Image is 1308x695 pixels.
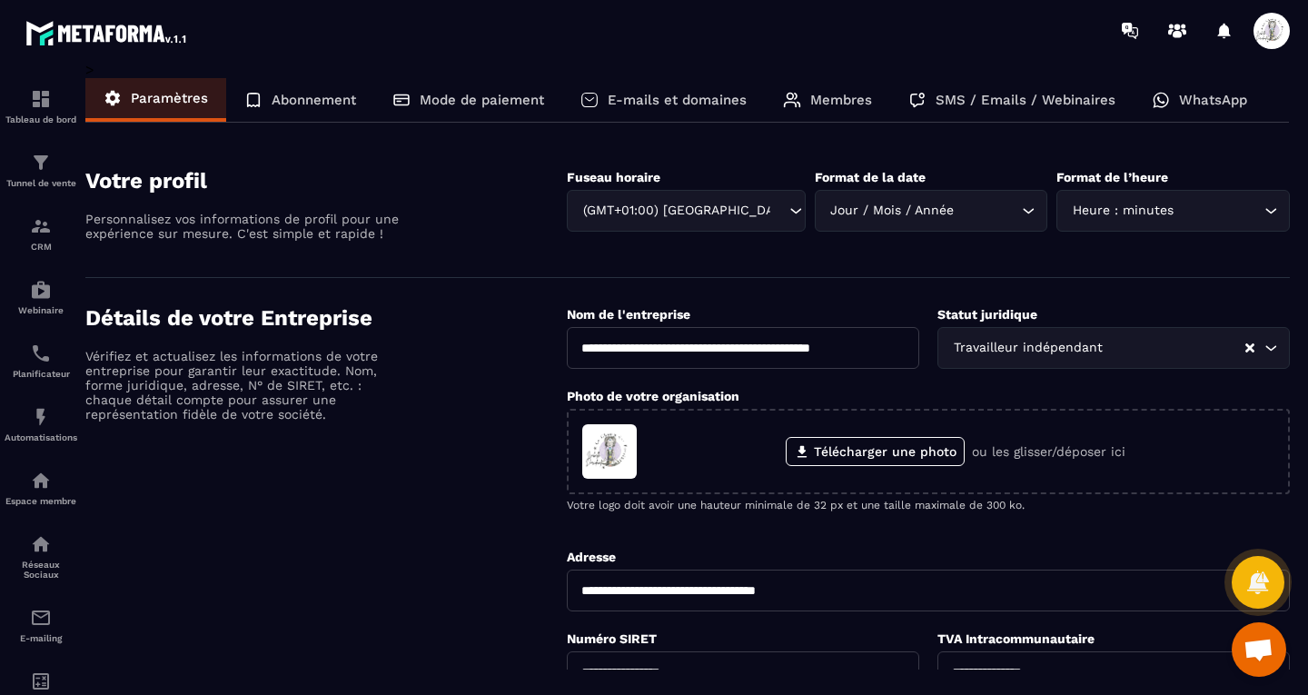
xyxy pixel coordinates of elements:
a: emailemailE-mailing [5,593,77,657]
img: formation [30,215,52,237]
a: automationsautomationsEspace membre [5,456,77,520]
a: schedulerschedulerPlanificateur [5,329,77,392]
p: Planificateur [5,369,77,379]
a: Ouvrir le chat [1232,622,1286,677]
p: Automatisations [5,432,77,442]
img: email [30,607,52,629]
img: formation [30,88,52,110]
label: Adresse [567,550,616,564]
a: formationformationTableau de bord [5,74,77,138]
p: Abonnement [272,92,356,108]
img: automations [30,406,52,428]
label: Nom de l'entreprise [567,307,690,322]
a: formationformationCRM [5,202,77,265]
label: Format de la date [815,170,926,184]
p: E-mailing [5,633,77,643]
p: Personnalisez vos informations de profil pour une expérience sur mesure. C'est simple et rapide ! [85,212,403,241]
p: Tableau de bord [5,114,77,124]
div: Search for option [815,190,1048,232]
label: Fuseau horaire [567,170,660,184]
p: CRM [5,242,77,252]
input: Search for option [771,201,785,221]
label: Photo de votre organisation [567,389,739,403]
a: social-networksocial-networkRéseaux Sociaux [5,520,77,593]
p: E-mails et domaines [608,92,747,108]
label: TVA Intracommunautaire [937,631,1095,646]
img: accountant [30,670,52,692]
img: automations [30,470,52,491]
button: Clear Selected [1245,342,1254,355]
p: ou les glisser/déposer ici [972,444,1125,459]
p: Votre logo doit avoir une hauteur minimale de 32 px et une taille maximale de 300 ko. [567,499,1290,511]
img: scheduler [30,343,52,364]
input: Search for option [1177,201,1260,221]
span: (GMT+01:00) [GEOGRAPHIC_DATA] [579,201,771,221]
input: Search for option [958,201,1018,221]
img: formation [30,152,52,174]
span: Travailleur indépendant [949,338,1106,358]
a: automationsautomationsAutomatisations [5,392,77,456]
p: Espace membre [5,496,77,506]
label: Format de l’heure [1056,170,1168,184]
input: Search for option [1106,338,1244,358]
a: automationsautomationsWebinaire [5,265,77,329]
label: Statut juridique [937,307,1037,322]
p: Paramètres [131,90,208,106]
h4: Détails de votre Entreprise [85,305,567,331]
p: Réseaux Sociaux [5,560,77,580]
a: formationformationTunnel de vente [5,138,77,202]
div: Search for option [937,327,1290,369]
img: automations [30,279,52,301]
p: Webinaire [5,305,77,315]
label: Télécharger une photo [786,437,965,466]
p: SMS / Emails / Webinaires [936,92,1115,108]
h4: Votre profil [85,168,567,194]
p: Tunnel de vente [5,178,77,188]
span: Heure : minutes [1068,201,1177,221]
p: Vérifiez et actualisez les informations de votre entreprise pour garantir leur exactitude. Nom, f... [85,349,403,422]
div: Search for option [1056,190,1290,232]
img: social-network [30,533,52,555]
img: logo [25,16,189,49]
label: Numéro SIRET [567,631,657,646]
div: Search for option [567,190,806,232]
p: Membres [810,92,872,108]
span: Jour / Mois / Année [827,201,958,221]
p: WhatsApp [1179,92,1247,108]
p: Mode de paiement [420,92,544,108]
